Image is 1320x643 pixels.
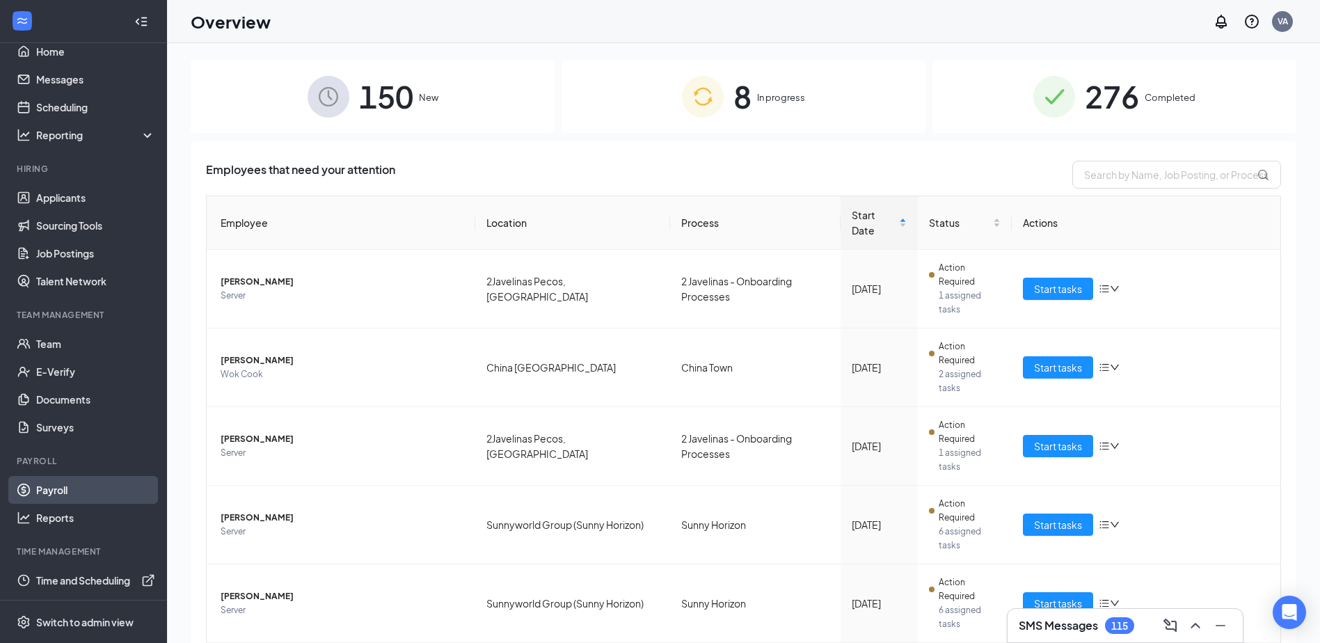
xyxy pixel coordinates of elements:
button: ChevronUp [1184,614,1207,637]
div: Open Intercom Messenger [1273,596,1306,629]
div: [DATE] [852,360,907,375]
div: VA [1278,15,1288,27]
td: Sunny Horizon [670,486,841,564]
div: TIME MANAGEMENT [17,546,152,557]
td: 2 Javelinas - Onboarding Processes [670,407,841,486]
div: [DATE] [852,517,907,532]
span: down [1110,598,1120,608]
button: Start tasks [1023,514,1093,536]
span: Server [221,603,464,617]
span: Start tasks [1034,596,1082,611]
span: [PERSON_NAME] [221,432,464,446]
span: [PERSON_NAME] [221,354,464,367]
span: In progress [757,90,805,104]
th: Location [475,196,670,250]
span: 8 [733,72,752,120]
h1: Overview [191,10,271,33]
span: Action Required [939,575,1001,603]
svg: WorkstreamLogo [15,14,29,28]
button: Start tasks [1023,592,1093,614]
span: Action Required [939,261,1001,289]
svg: ChevronUp [1187,617,1204,634]
a: Documents [36,386,155,413]
td: China [GEOGRAPHIC_DATA] [475,328,670,407]
a: Home [36,38,155,65]
span: Action Required [939,418,1001,446]
td: China Town [670,328,841,407]
span: down [1110,441,1120,451]
div: Hiring [17,163,152,175]
td: 2Javelinas Pecos, [GEOGRAPHIC_DATA] [475,250,670,328]
span: 1 assigned tasks [939,446,1001,474]
div: Reporting [36,128,156,142]
button: Start tasks [1023,435,1093,457]
th: Employee [207,196,475,250]
a: Scheduling [36,93,155,121]
span: 1 assigned tasks [939,289,1001,317]
a: Job Postings [36,239,155,267]
span: [PERSON_NAME] [221,275,464,289]
svg: Minimize [1212,617,1229,634]
span: bars [1099,440,1110,452]
span: bars [1099,598,1110,609]
span: Start Date [852,207,897,238]
span: Server [221,289,464,303]
button: Start tasks [1023,278,1093,300]
span: Start tasks [1034,438,1082,454]
svg: Settings [17,615,31,629]
svg: Collapse [134,15,148,29]
span: down [1110,363,1120,372]
div: Payroll [17,455,152,467]
a: E-Verify [36,358,155,386]
span: Server [221,446,464,460]
div: 115 [1111,620,1128,632]
button: ComposeMessage [1159,614,1182,637]
div: [DATE] [852,438,907,454]
svg: Notifications [1213,13,1230,30]
a: Sourcing Tools [36,212,155,239]
td: Sunnyworld Group (Sunny Horizon) [475,486,670,564]
span: Start tasks [1034,517,1082,532]
span: Action Required [939,340,1001,367]
td: Sunny Horizon [670,564,841,643]
span: 2 assigned tasks [939,367,1001,395]
svg: Analysis [17,128,31,142]
span: Status [929,215,990,230]
th: Process [670,196,841,250]
div: [DATE] [852,281,907,296]
span: 6 assigned tasks [939,525,1001,553]
a: Surveys [36,413,155,441]
a: Payroll [36,476,155,504]
div: Team Management [17,309,152,321]
span: 150 [359,72,413,120]
span: Start tasks [1034,281,1082,296]
span: Employees that need your attention [206,161,395,189]
a: Time and SchedulingExternalLink [36,566,155,594]
span: 6 assigned tasks [939,603,1001,631]
span: Server [221,525,464,539]
span: down [1110,520,1120,530]
span: New [419,90,438,104]
span: [PERSON_NAME] [221,511,464,525]
span: Wok Cook [221,367,464,381]
a: Reports [36,504,155,532]
span: bars [1099,283,1110,294]
span: [PERSON_NAME] [221,589,464,603]
th: Actions [1012,196,1280,250]
a: Team [36,330,155,358]
td: 2Javelinas Pecos, [GEOGRAPHIC_DATA] [475,407,670,486]
input: Search by Name, Job Posting, or Process [1072,161,1281,189]
span: 276 [1085,72,1139,120]
span: Completed [1145,90,1195,104]
td: 2 Javelinas - Onboarding Processes [670,250,841,328]
svg: QuestionInfo [1243,13,1260,30]
a: Messages [36,65,155,93]
button: Minimize [1209,614,1232,637]
span: bars [1099,519,1110,530]
span: Start tasks [1034,360,1082,375]
div: Switch to admin view [36,615,134,629]
span: down [1110,284,1120,294]
svg: ComposeMessage [1162,617,1179,634]
th: Status [918,196,1012,250]
a: Talent Network [36,267,155,295]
